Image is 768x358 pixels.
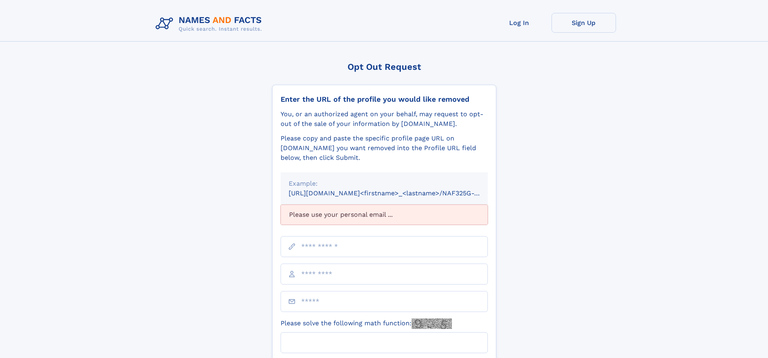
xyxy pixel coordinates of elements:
img: Logo Names and Facts [152,13,268,35]
div: Example: [289,179,480,188]
div: Enter the URL of the profile you would like removed [281,95,488,104]
div: Please copy and paste the specific profile page URL on [DOMAIN_NAME] you want removed into the Pr... [281,134,488,163]
a: Sign Up [552,13,616,33]
label: Please solve the following math function: [281,318,452,329]
small: [URL][DOMAIN_NAME]<firstname>_<lastname>/NAF325G-xxxxxxxx [289,189,503,197]
div: Opt Out Request [272,62,496,72]
div: Please use your personal email ... [281,205,488,225]
div: You, or an authorized agent on your behalf, may request to opt-out of the sale of your informatio... [281,109,488,129]
a: Log In [487,13,552,33]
